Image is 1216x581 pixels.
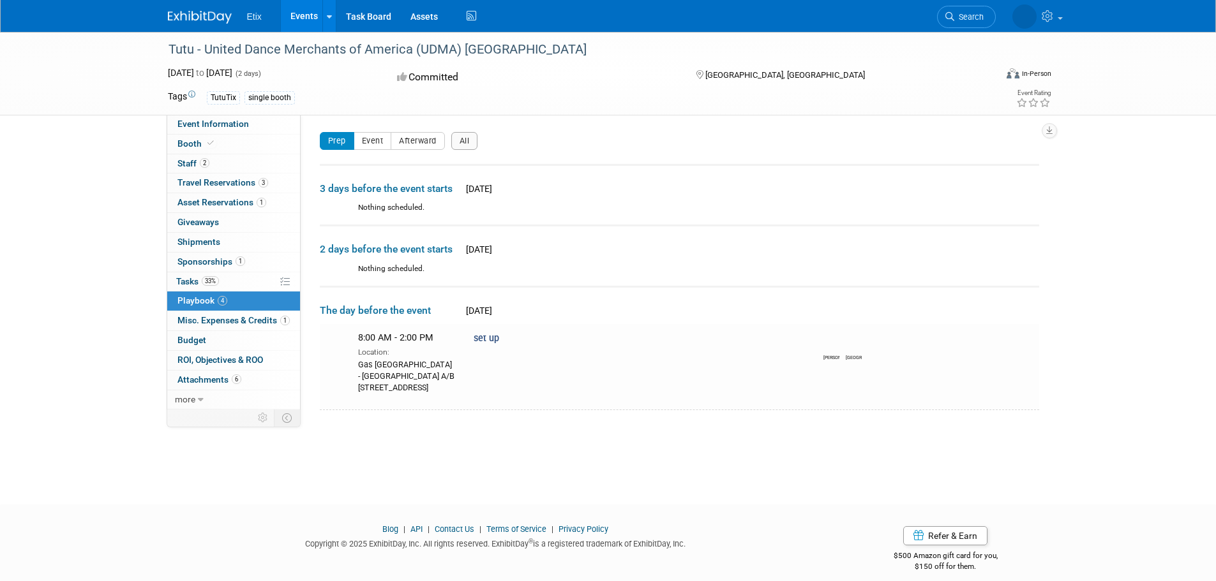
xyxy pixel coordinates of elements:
[167,331,300,350] a: Budget
[435,524,474,534] a: Contact Us
[200,158,209,168] span: 2
[177,295,227,305] span: Playbook
[236,256,245,266] span: 1
[903,526,987,545] a: Refer & Earn
[177,355,263,365] span: ROI, Objectives & ROO
[232,374,241,384] span: 6
[167,272,300,291] a: Tasks33%
[234,70,261,78] span: (2 days)
[177,177,268,188] span: Travel Reservations
[257,198,266,207] span: 1
[167,233,300,252] a: Shipments
[252,409,274,426] td: Personalize Event Tab Strip
[920,66,1052,85] div: Event Format
[462,244,492,254] span: [DATE]
[177,237,220,247] span: Shipments
[167,390,300,409] a: more
[177,374,241,385] span: Attachments
[462,184,492,194] span: [DATE]
[843,542,1049,571] div: $500 Amazon gift card for you,
[167,154,300,173] a: Staff2
[247,11,262,22] span: Etix
[177,119,249,129] span: Event Information
[177,335,206,345] span: Budget
[167,193,300,212] a: Asset Reservations1
[320,132,354,150] button: Prep
[167,135,300,154] a: Booth
[1012,4,1037,29] img: Lakisha Cooper
[167,351,300,370] a: ROI, Objectives & ROO
[410,524,423,534] a: API
[177,217,219,227] span: Giveaways
[391,132,445,150] button: Afterward
[476,524,484,534] span: |
[354,132,392,150] button: Event
[559,524,608,534] a: Privacy Policy
[207,91,240,105] div: TutuTix
[320,242,460,256] span: 2 days before the event starts
[177,158,209,168] span: Staff
[843,561,1049,572] div: $150 off for them.
[218,296,227,305] span: 4
[177,138,216,149] span: Booth
[358,345,454,358] div: Location:
[393,66,675,89] div: Committed
[244,91,295,105] div: single booth
[207,140,214,147] i: Booth reservation complete
[167,213,300,232] a: Giveaways
[167,311,300,330] a: Misc. Expenses & Credits1
[382,524,398,534] a: Blog
[202,276,219,286] span: 33%
[486,524,546,534] a: Terms of Service
[823,353,839,361] div: Lakisha Cooper
[954,12,984,22] span: Search
[167,291,300,311] a: Playbook4
[400,524,409,534] span: |
[164,38,977,61] div: Tutu - United Dance Merchants of America (UDMA) [GEOGRAPHIC_DATA]
[259,178,268,188] span: 3
[175,394,195,404] span: more
[274,409,300,426] td: Toggle Event Tabs
[194,68,206,78] span: to
[320,182,460,196] span: 3 days before the event starts
[451,132,478,150] button: All
[1007,68,1019,78] img: Format-Inperson.png
[168,11,232,24] img: ExhibitDay
[358,332,433,343] span: 8:00 AM - 2:00 PM
[474,333,499,344] span: set up
[177,197,266,207] span: Asset Reservations
[168,90,195,105] td: Tags
[320,202,1039,224] div: Nothing scheduled.
[167,115,300,134] a: Event Information
[177,256,245,267] span: Sponsorships
[168,535,824,550] div: Copyright © 2025 ExhibitDay, Inc. All rights reserved. ExhibitDay is a registered trademark of Ex...
[358,358,454,393] div: Gas [GEOGRAPHIC_DATA] - [GEOGRAPHIC_DATA] A/B [STREET_ADDRESS]
[846,335,864,353] img: Sydney Lyman
[705,70,865,80] span: [GEOGRAPHIC_DATA], [GEOGRAPHIC_DATA]
[462,305,492,316] span: [DATE]
[176,276,219,286] span: Tasks
[548,524,557,534] span: |
[424,524,433,534] span: |
[823,335,841,353] img: Lakisha Cooper
[846,353,862,361] div: Sydney Lyman
[320,263,1039,286] div: Nothing scheduled.
[937,6,996,28] a: Search
[280,316,290,325] span: 1
[529,538,533,545] sup: ®
[1016,90,1051,96] div: Event Rating
[167,173,300,193] a: Travel Reservations3
[1021,69,1051,78] div: In-Person
[167,371,300,390] a: Attachments6
[168,68,232,78] span: [DATE] [DATE]
[167,253,300,272] a: Sponsorships1
[320,304,460,318] span: The day before the event
[177,315,290,325] span: Misc. Expenses & Credits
